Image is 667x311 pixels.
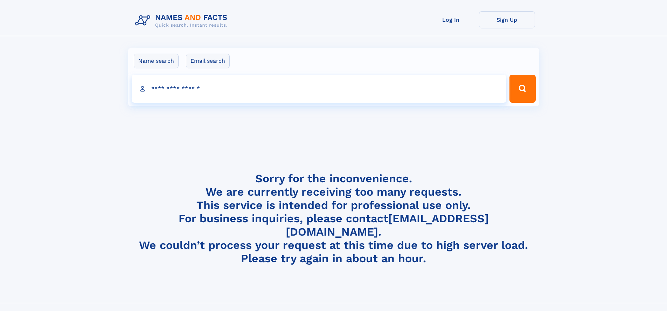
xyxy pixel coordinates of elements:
[479,11,535,28] a: Sign Up
[132,75,507,103] input: search input
[186,54,230,68] label: Email search
[134,54,179,68] label: Name search
[423,11,479,28] a: Log In
[132,11,233,30] img: Logo Names and Facts
[132,172,535,265] h4: Sorry for the inconvenience. We are currently receiving too many requests. This service is intend...
[286,212,489,238] a: [EMAIL_ADDRESS][DOMAIN_NAME]
[509,75,535,103] button: Search Button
